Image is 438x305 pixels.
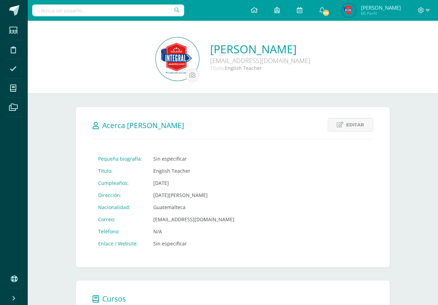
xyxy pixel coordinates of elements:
[322,9,330,17] span: 40
[102,120,184,130] span: Acerca [PERSON_NAME]
[148,237,240,250] td: Sin especificar
[148,225,240,237] td: N/A
[346,118,364,131] span: Editar
[93,237,148,250] td: Enlace / Website:
[210,42,310,56] a: [PERSON_NAME]
[93,225,148,237] td: Teléfono:
[148,189,240,201] td: [DATE][PERSON_NAME]
[148,177,240,189] td: [DATE]
[148,153,240,165] td: Sin especificar
[148,201,240,213] td: Guatemalteca
[93,165,148,177] td: Título:
[328,118,373,132] a: Editar
[93,177,148,189] td: Cumpleaños:
[93,213,148,225] td: Correo:
[102,294,126,304] span: Cursos
[93,189,148,201] td: Dirección:
[32,5,184,16] input: Busca un usuario...
[210,65,225,71] span: Título:
[156,37,199,81] img: 3c10e5a39b1cdfb0109ddff3a6f4ab72.png
[93,201,148,213] td: Nacionalidad:
[225,65,262,71] span: English Teacher
[148,165,240,177] td: English Teacher
[148,213,240,225] td: [EMAIL_ADDRESS][DOMAIN_NAME]
[342,3,356,17] img: c7ca351e00f228542fd9924f6080dc91.png
[93,153,148,165] td: Pequeña biografía:
[361,4,401,11] span: [PERSON_NAME]
[210,56,310,65] div: [EMAIL_ADDRESS][DOMAIN_NAME]
[361,10,401,16] span: Mi Perfil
